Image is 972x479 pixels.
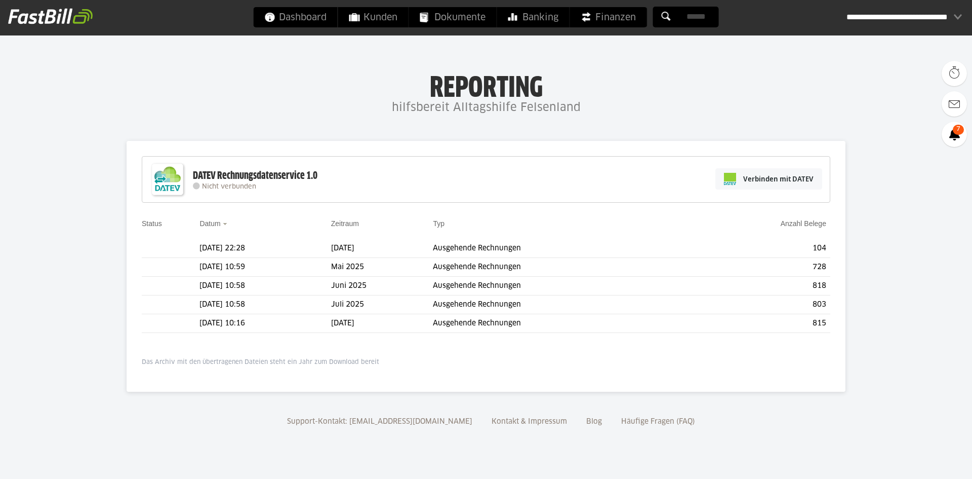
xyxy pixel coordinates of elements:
span: Dashboard [265,7,327,27]
span: Verbinden mit DATEV [743,174,814,184]
a: Support-Kontakt: [EMAIL_ADDRESS][DOMAIN_NAME] [283,418,476,425]
td: 803 [687,296,830,314]
span: Banking [508,7,558,27]
td: Ausgehende Rechnungen [433,258,686,277]
td: Mai 2025 [331,258,433,277]
td: 104 [687,239,830,258]
iframe: Öffnet ein Widget, in dem Sie weitere Informationen finden [894,449,962,474]
td: [DATE] 10:16 [199,314,331,333]
img: fastbill_logo_white.png [8,8,93,24]
a: Verbinden mit DATEV [715,168,822,190]
a: Banking [497,7,570,27]
td: Juli 2025 [331,296,433,314]
img: sort_desc.gif [223,223,229,225]
span: Dokumente [420,7,485,27]
td: [DATE] [331,239,433,258]
td: [DATE] 10:58 [199,277,331,296]
a: 7 [942,122,967,147]
a: Finanzen [570,7,647,27]
td: 728 [687,258,830,277]
a: Blog [583,418,605,425]
h1: Reporting [101,71,871,98]
td: [DATE] 10:59 [199,258,331,277]
span: Kunden [349,7,397,27]
td: Ausgehende Rechnungen [433,239,686,258]
td: [DATE] 22:28 [199,239,331,258]
a: Typ [433,219,444,228]
a: Kunden [338,7,409,27]
p: Das Archiv mit den übertragenen Dateien steht ein Jahr zum Download bereit [142,358,830,366]
td: Ausgehende Rechnungen [433,277,686,296]
td: Ausgehende Rechnungen [433,314,686,333]
img: DATEV-Datenservice Logo [147,159,188,200]
td: 815 [687,314,830,333]
span: Nicht verbunden [202,183,256,190]
a: Dokumente [409,7,497,27]
span: 7 [953,125,964,135]
td: Ausgehende Rechnungen [433,296,686,314]
a: Zeitraum [331,219,359,228]
span: Finanzen [581,7,636,27]
a: Anzahl Belege [781,219,826,228]
a: Datum [199,219,220,228]
td: [DATE] 10:58 [199,296,331,314]
a: Häufige Fragen (FAQ) [618,418,699,425]
a: Dashboard [254,7,338,27]
td: 818 [687,277,830,296]
td: Juni 2025 [331,277,433,296]
img: pi-datev-logo-farbig-24.svg [724,173,736,185]
a: Kontakt & Impressum [488,418,571,425]
div: DATEV Rechnungsdatenservice 1.0 [193,169,317,182]
td: [DATE] [331,314,433,333]
a: Status [142,219,162,228]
